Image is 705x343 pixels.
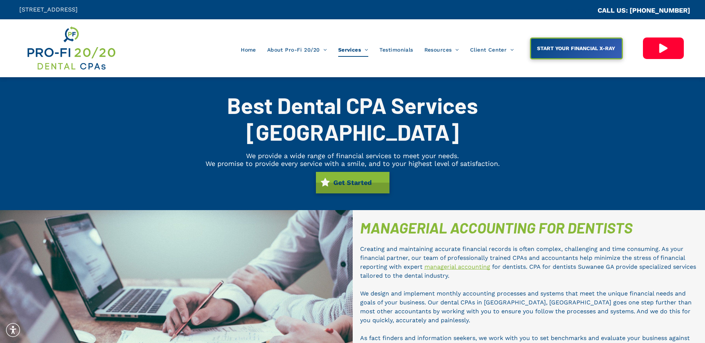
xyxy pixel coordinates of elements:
[424,263,490,270] a: managerial accounting
[419,43,465,57] a: Resources
[598,6,690,14] a: CALL US: [PHONE_NUMBER]
[374,43,419,57] a: Testimonials
[246,152,459,160] span: We provide a wide range of financial services to meet your needs.
[530,37,623,59] a: START YOUR FINANCIAL X-RAY
[360,245,685,270] span: Creating and maintaining accurate financial records is often complex, challenging and time consum...
[566,7,598,14] span: CA::CALLC
[360,290,692,324] span: We design and implement monthly accounting processes and systems that meet the unique financial n...
[227,92,478,145] span: Best Dental CPA Services [GEOGRAPHIC_DATA]
[262,43,333,57] a: About Pro-Fi 20/20
[534,42,618,55] span: START YOUR FINANCIAL X-RAY
[235,43,262,57] a: Home
[333,43,374,57] a: Services
[360,219,633,236] span: MANAGERIAL ACCOUNTING FOR DENTISTS
[316,172,389,193] a: Get Started
[206,160,500,167] span: We promise to provide every service with a smile, and to your highest level of satisfaction.
[19,6,78,13] span: [STREET_ADDRESS]
[360,263,696,279] span: for dentists. CPA for dentists Suwanee GA provide specialized services tailored to the dental ind...
[331,175,374,190] span: Get Started
[465,43,520,57] a: Client Center
[26,25,116,72] img: Get Dental CPA Consulting, Bookkeeping, & Bank Loans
